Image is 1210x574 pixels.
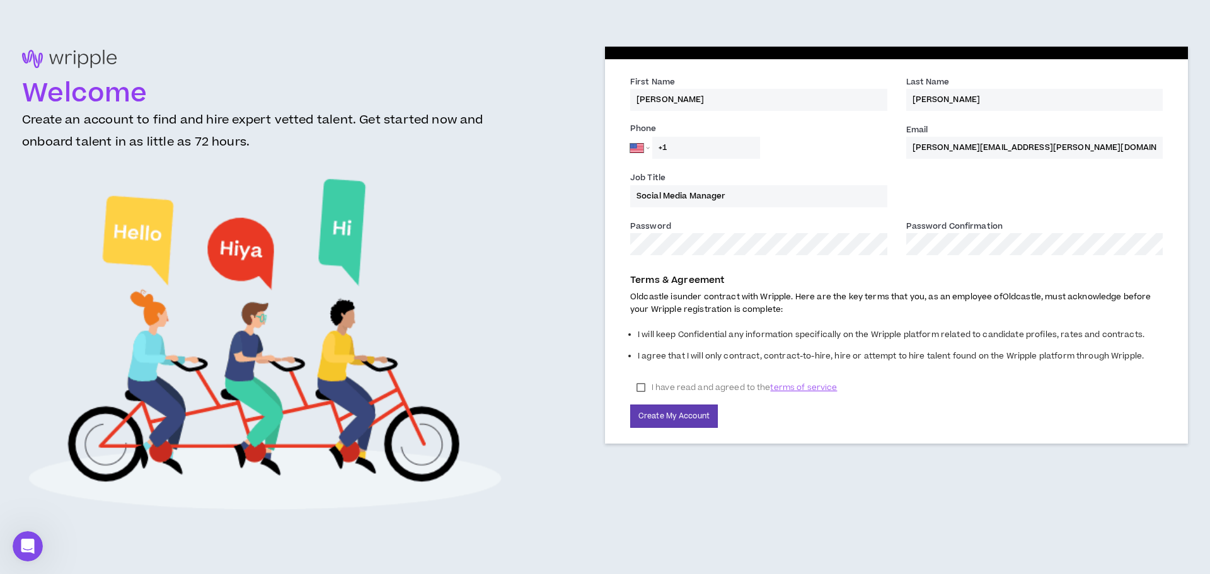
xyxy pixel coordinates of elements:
[770,381,837,394] span: terms of service
[906,221,1003,234] label: Password Confirmation
[22,109,508,163] h3: Create an account to find and hire expert vetted talent. Get started now and onboard talent in as...
[630,221,671,234] label: Password
[906,124,928,138] label: Email
[22,79,508,109] h1: Welcome
[630,123,887,137] label: Phone
[13,531,43,561] iframe: Intercom live chat
[22,50,117,76] img: logo-brand.png
[638,347,1163,369] li: I agree that I will only contract, contract-to-hire, hire or attempt to hire talent found on the ...
[630,405,718,428] button: Create My Account
[638,326,1163,347] li: I will keep Confidential any information specifically on the Wripple platform related to candidat...
[630,291,1163,315] p: Oldcastle is under contract with Wripple. Here are the key terms that you, as an employee of Oldc...
[630,172,665,186] label: Job Title
[27,163,503,528] img: Welcome to Wripple
[630,378,843,397] label: I have read and agreed to the
[630,273,1163,287] p: Terms & Agreement
[906,76,950,90] label: Last Name
[630,76,675,90] label: First Name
